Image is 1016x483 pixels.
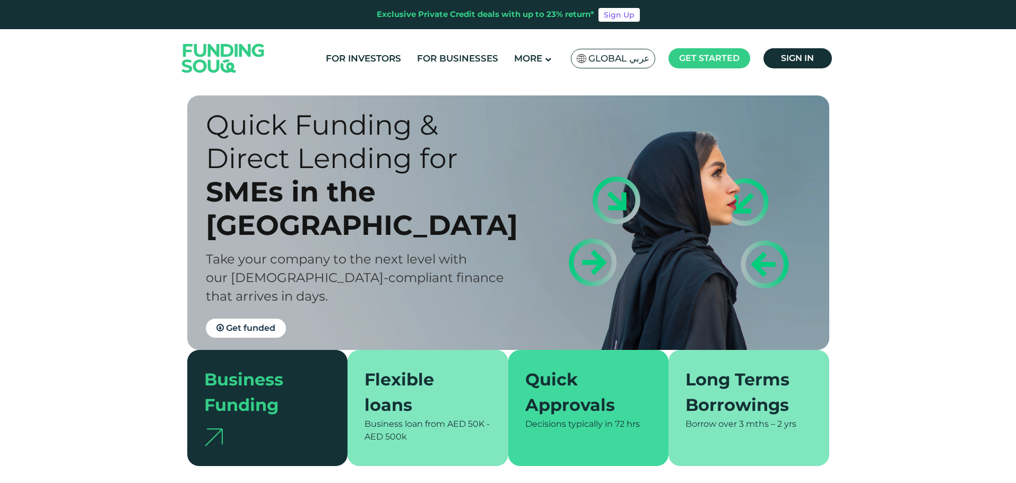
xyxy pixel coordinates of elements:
[514,53,542,64] span: More
[781,53,814,63] span: Sign in
[364,419,445,429] span: Business loan from
[206,108,527,175] div: Quick Funding & Direct Lending for
[204,428,223,446] img: arrow
[206,175,527,242] div: SMEs in the [GEOGRAPHIC_DATA]
[414,50,501,67] a: For Businesses
[739,419,796,429] span: 3 mths – 2 yrs
[763,48,832,68] a: Sign in
[679,53,740,63] span: Get started
[525,367,639,418] div: Quick Approvals
[364,367,479,418] div: Flexible loans
[685,419,737,429] span: Borrow over
[206,251,504,304] span: Take your company to the next level with our [DEMOGRAPHIC_DATA]-compliant finance that arrives in...
[377,8,594,21] div: Exclusive Private Credit deals with up to 23% return*
[577,54,586,63] img: SA Flag
[323,50,404,67] a: For Investors
[685,367,800,418] div: Long Terms Borrowings
[226,323,275,333] span: Get funded
[206,319,286,338] a: Get funded
[598,8,640,22] a: Sign Up
[204,367,318,418] div: Business Funding
[588,52,649,65] span: Global عربي
[171,31,275,85] img: Logo
[615,419,640,429] span: 72 hrs
[525,419,613,429] span: Decisions typically in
